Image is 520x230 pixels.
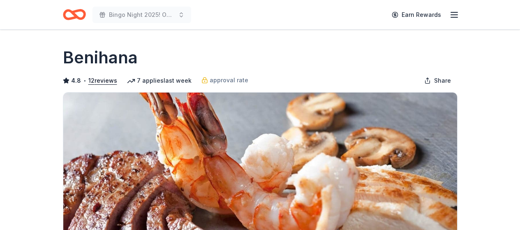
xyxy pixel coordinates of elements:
button: 12reviews [88,76,117,86]
div: 7 applies last week [127,76,192,86]
span: Share [434,76,451,86]
a: Home [63,5,86,24]
span: approval rate [210,75,248,85]
span: 4.8 [71,76,81,86]
a: Earn Rewards [387,7,446,22]
button: Share [418,72,458,89]
h1: Benihana [63,46,138,69]
a: approval rate [201,75,248,85]
button: Bingo Night 2025! Our House has Heart! [92,7,191,23]
span: Bingo Night 2025! Our House has Heart! [109,10,175,20]
span: • [83,77,86,84]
